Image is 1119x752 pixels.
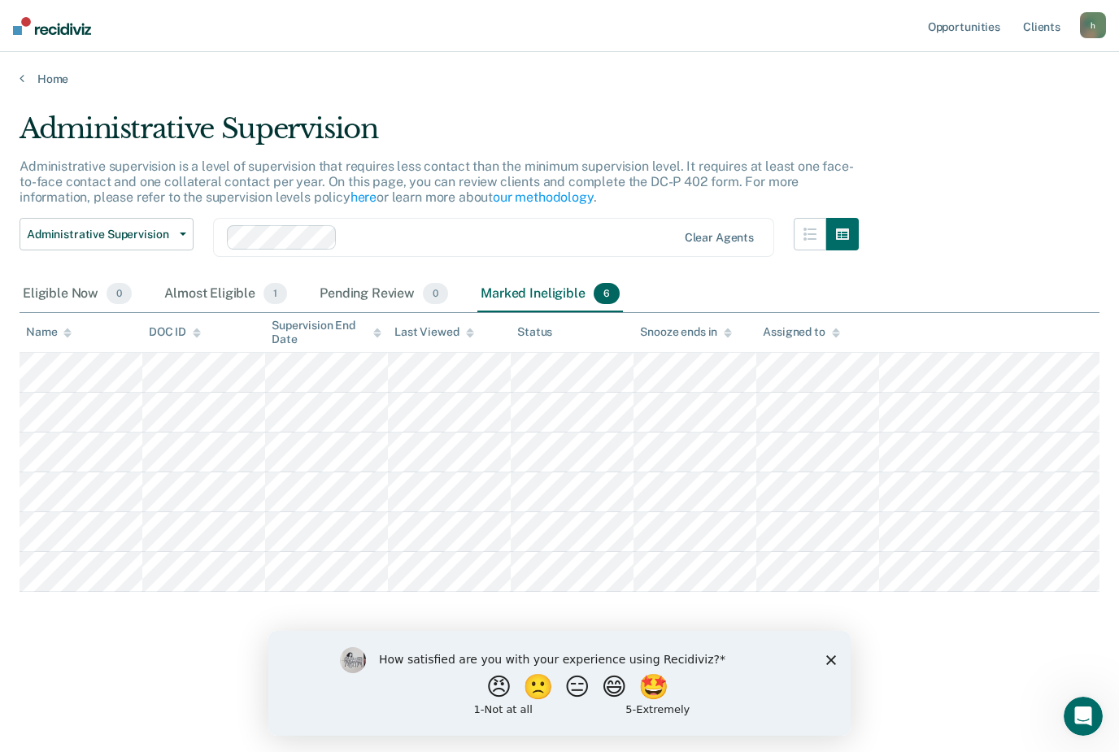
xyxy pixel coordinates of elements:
[27,228,173,241] span: Administrative Supervision
[763,325,839,339] div: Assigned to
[149,325,201,339] div: DOC ID
[685,231,754,245] div: Clear agents
[20,276,135,312] div: Eligible Now0
[1064,697,1103,736] iframe: Intercom live chat
[423,283,448,304] span: 0
[640,325,732,339] div: Snooze ends in
[272,319,381,346] div: Supervision End Date
[20,218,194,250] button: Administrative Supervision
[493,189,594,205] a: our methodology
[26,325,72,339] div: Name
[594,283,620,304] span: 6
[20,112,859,159] div: Administrative Supervision
[13,17,91,35] img: Recidiviz
[1080,12,1106,38] button: h
[316,276,451,312] div: Pending Review0
[161,276,290,312] div: Almost Eligible1
[477,276,623,312] div: Marked Ineligible6
[20,72,1099,86] a: Home
[107,283,132,304] span: 0
[517,325,552,339] div: Status
[394,325,473,339] div: Last Viewed
[20,159,854,205] p: Administrative supervision is a level of supervision that requires less contact than the minimum ...
[351,189,377,205] a: here
[263,283,287,304] span: 1
[268,631,851,736] iframe: Survey by Kim from Recidiviz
